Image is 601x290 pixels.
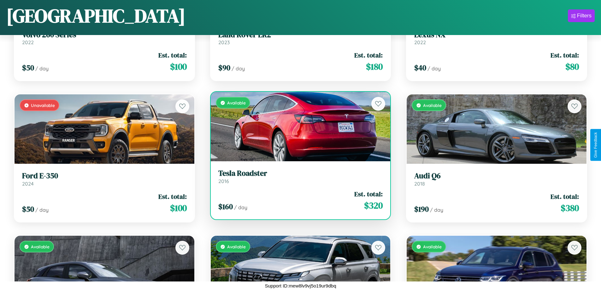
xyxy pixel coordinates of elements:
h3: Audi Q6 [414,171,579,181]
span: 2022 [414,39,426,45]
span: Available [31,244,50,249]
span: 2018 [414,181,425,187]
h3: Ford E-350 [22,171,187,181]
a: Audi Q62018 [414,171,579,187]
span: Available [227,100,246,105]
span: Est. total: [354,189,383,198]
span: Est. total: [158,192,187,201]
span: $ 380 [561,202,579,214]
span: $ 40 [414,62,426,73]
a: Tesla Roadster2016 [218,169,383,184]
button: Filters [568,9,595,22]
span: / day [427,65,441,72]
span: Est. total: [354,50,383,60]
span: / day [35,65,49,72]
div: Give Feedback [593,132,598,158]
span: $ 100 [170,60,187,73]
h1: [GEOGRAPHIC_DATA] [6,3,186,29]
span: Est. total: [551,50,579,60]
span: $ 320 [364,199,383,212]
span: $ 50 [22,62,34,73]
h3: Tesla Roadster [218,169,383,178]
a: Volvo 260 Series2022 [22,30,187,46]
a: Ford E-3502024 [22,171,187,187]
span: $ 190 [414,204,429,214]
span: $ 180 [366,60,383,73]
span: Est. total: [158,50,187,60]
span: $ 80 [565,60,579,73]
span: $ 100 [170,202,187,214]
span: / day [234,204,247,210]
a: Land Rover LR22023 [218,30,383,46]
span: $ 90 [218,62,230,73]
a: Lexus NX2022 [414,30,579,46]
span: / day [232,65,245,72]
span: / day [35,207,49,213]
span: 2024 [22,181,34,187]
span: Est. total: [551,192,579,201]
span: Available [423,103,442,108]
span: 2016 [218,178,229,184]
span: / day [430,207,443,213]
p: Support ID: mew8lv9vj5o19ur9dbq [265,281,336,290]
span: 2022 [22,39,34,45]
span: Available [423,244,442,249]
span: Unavailable [31,103,55,108]
span: Available [227,244,246,249]
span: $ 50 [22,204,34,214]
span: 2023 [218,39,230,45]
span: $ 160 [218,201,233,212]
div: Filters [577,13,592,19]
